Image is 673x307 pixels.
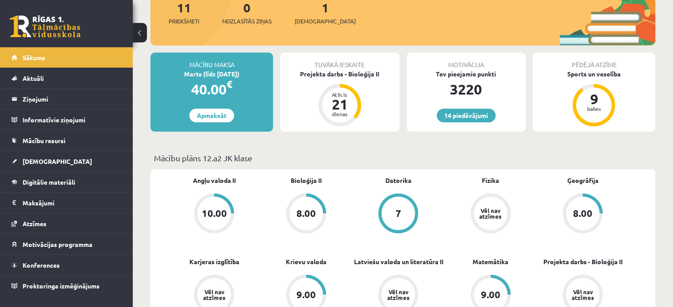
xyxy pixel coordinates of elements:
span: € [227,78,232,91]
div: Vēl nav atzīmes [386,289,411,300]
div: Tuvākā ieskaite [280,53,399,69]
a: Vēl nav atzīmes [445,193,537,235]
div: 40.00 [150,79,273,100]
span: Priekšmeti [169,17,199,26]
div: Mācību maksa [150,53,273,69]
legend: Ziņojumi [23,89,122,109]
div: 9.00 [481,290,500,299]
a: Konferences [12,255,122,275]
div: Sports un veselība [533,69,655,79]
p: Mācību plāns 12.a2 JK klase [154,152,652,164]
a: Projekta darbs - Bioloģija II Atlicis 21 dienas [280,69,399,128]
a: Ģeogrāfija [567,176,598,185]
a: Matemātika [473,257,508,266]
span: Atzīmes [23,220,46,227]
a: Krievu valoda [286,257,327,266]
div: 3220 [407,79,526,100]
a: Angļu valoda II [193,176,236,185]
a: Informatīvie ziņojumi [12,110,122,130]
a: Latviešu valoda un literatūra II [354,257,443,266]
div: Vēl nav atzīmes [478,208,503,219]
div: Projekta darbs - Bioloģija II [280,69,399,79]
div: balles [581,106,607,111]
legend: Informatīvie ziņojumi [23,110,122,130]
a: 7 [352,193,444,235]
span: Konferences [23,261,60,269]
div: 9.00 [296,290,316,299]
div: Marts (līdz [DATE]) [150,69,273,79]
div: dienas [327,111,353,117]
a: 14 piedāvājumi [437,109,496,122]
div: 8.00 [296,208,316,218]
a: 8.00 [260,193,352,235]
a: Mācību resursi [12,130,122,151]
div: Vēl nav atzīmes [570,289,595,300]
a: 8.00 [537,193,629,235]
div: Pēdējā atzīme [533,53,655,69]
legend: Maksājumi [23,193,122,213]
a: Sākums [12,47,122,68]
div: Tev pieejamie punkti [407,69,526,79]
div: Motivācija [407,53,526,69]
a: Ziņojumi [12,89,122,109]
a: Apmaksāt [189,109,234,122]
a: Rīgas 1. Tālmācības vidusskola [10,15,81,38]
span: Sākums [23,53,45,61]
span: Digitālie materiāli [23,178,75,186]
a: Datorika [385,176,411,185]
a: Karjeras izglītība [189,257,239,266]
span: Aktuāli [23,74,44,82]
span: Neizlasītās ziņas [222,17,272,26]
div: Atlicis [327,92,353,97]
div: 7 [396,208,401,218]
a: Projekta darbs - Bioloģija II [543,257,622,266]
div: 21 [327,97,353,111]
span: [DEMOGRAPHIC_DATA] [23,157,92,165]
span: Motivācijas programma [23,240,92,248]
div: 10.00 [202,208,227,218]
a: Motivācijas programma [12,234,122,254]
a: 10.00 [168,193,260,235]
a: Digitālie materiāli [12,172,122,192]
div: Vēl nav atzīmes [202,289,227,300]
div: 9 [581,92,607,106]
a: Proktoringa izmēģinājums [12,276,122,296]
span: Mācību resursi [23,136,65,144]
span: Proktoringa izmēģinājums [23,282,100,290]
a: Bioloģija II [291,176,322,185]
a: Atzīmes [12,213,122,234]
div: 8.00 [573,208,592,218]
a: [DEMOGRAPHIC_DATA] [12,151,122,171]
a: Maksājumi [12,193,122,213]
a: Fizika [482,176,499,185]
a: Aktuāli [12,68,122,88]
span: [DEMOGRAPHIC_DATA] [295,17,356,26]
a: Sports un veselība 9 balles [533,69,655,128]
